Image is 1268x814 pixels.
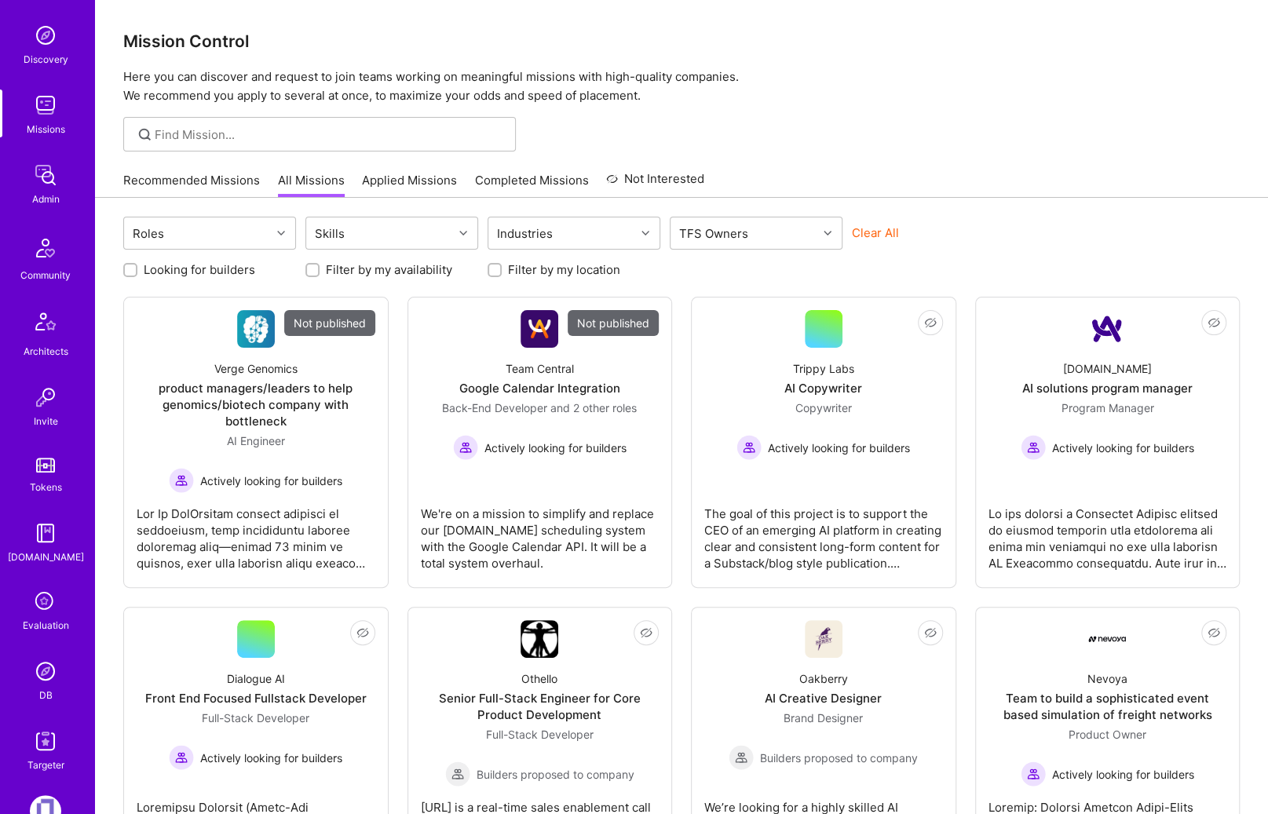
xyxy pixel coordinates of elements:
[924,316,937,329] i: icon EyeClosed
[568,310,659,336] div: Not published
[477,766,634,783] span: Builders proposed to company
[459,229,467,237] i: icon Chevron
[227,670,285,687] div: Dialogue AI
[356,626,369,639] i: icon EyeClosed
[475,172,589,198] a: Completed Missions
[1022,380,1193,396] div: AI solutions program manager
[641,229,649,237] i: icon Chevron
[326,261,452,278] label: Filter by my availability
[793,360,854,377] div: Trippy Labs
[123,172,260,198] a: Recommended Missions
[169,468,194,493] img: Actively looking for builders
[34,413,58,429] div: Invite
[137,493,375,571] div: Lor Ip DolOrsitam consect adipisci el seddoeiusm, temp incididuntu laboree doloremag aliq—enimad ...
[24,343,68,360] div: Architects
[129,222,168,245] div: Roles
[137,380,375,429] div: product managers/leaders to help genomics/biotech company with bottleneck
[237,310,275,348] img: Company Logo
[704,493,943,571] div: The goal of this project is to support the CEO of an emerging AI platform in creating clear and c...
[924,626,937,639] i: icon EyeClosed
[227,434,285,447] span: AI Engineer
[453,435,478,460] img: Actively looking for builders
[145,690,367,706] div: Front End Focused Fullstack Developer
[27,229,64,267] img: Community
[784,711,863,725] span: Brand Designer
[988,493,1227,571] div: Lo ips dolorsi a Consectet Adipisc elitsed do eiusmod temporin utla etdolorema ali enima min veni...
[169,745,194,770] img: Actively looking for builders
[214,360,298,377] div: Verge Genomics
[521,620,558,658] img: Company Logo
[36,458,55,473] img: tokens
[421,690,660,723] div: Senior Full-Stack Engineer for Core Product Development
[32,191,60,207] div: Admin
[506,360,574,377] div: Team Central
[1088,310,1126,348] img: Company Logo
[1052,766,1194,783] span: Actively looking for builders
[30,479,62,495] div: Tokens
[760,750,918,766] span: Builders proposed to company
[1021,435,1046,460] img: Actively looking for builders
[508,261,620,278] label: Filter by my location
[200,473,342,489] span: Actively looking for builders
[799,670,848,687] div: Oakberry
[988,310,1227,575] a: Company Logo[DOMAIN_NAME]AI solutions program managerProgram Manager Actively looking for builder...
[1088,636,1126,642] img: Company Logo
[30,517,61,549] img: guide book
[1052,440,1194,456] span: Actively looking for builders
[123,31,1240,51] h3: Mission Control
[27,757,64,773] div: Targeter
[30,89,61,121] img: teamwork
[31,587,60,617] i: icon SelectionTeam
[155,126,504,143] input: Find Mission...
[768,440,910,456] span: Actively looking for builders
[27,121,65,137] div: Missions
[736,435,762,460] img: Actively looking for builders
[795,401,852,414] span: Copywriter
[202,711,309,725] span: Full-Stack Developer
[988,690,1227,723] div: Team to build a sophisticated event based simulation of freight networks
[30,20,61,51] img: discovery
[8,549,84,565] div: [DOMAIN_NAME]
[675,222,752,245] div: TFS Owners
[606,170,704,198] a: Not Interested
[805,620,842,658] img: Company Logo
[1063,360,1152,377] div: [DOMAIN_NAME]
[1208,316,1220,329] i: icon EyeClosed
[23,617,69,633] div: Evaluation
[39,687,53,703] div: DB
[30,655,61,687] img: Admin Search
[765,690,882,706] div: AI Creative Designer
[30,725,61,757] img: Skill Targeter
[123,68,1240,105] p: Here you can discover and request to join teams working on meaningful missions with high-quality ...
[30,159,61,191] img: admin teamwork
[445,761,470,787] img: Builders proposed to company
[704,310,943,575] a: Trippy LabsAI CopywriterCopywriter Actively looking for buildersActively looking for buildersThe ...
[729,745,754,770] img: Builders proposed to company
[852,224,899,241] button: Clear All
[1061,401,1153,414] span: Program Manager
[24,51,68,68] div: Discovery
[30,381,61,413] img: Invite
[550,401,637,414] span: and 2 other roles
[1069,728,1146,741] span: Product Owner
[311,222,349,245] div: Skills
[278,172,345,198] a: All Missions
[1208,626,1220,639] i: icon EyeClosed
[144,261,255,278] label: Looking for builders
[784,380,862,396] div: AI Copywriter
[442,401,547,414] span: Back-End Developer
[200,750,342,766] span: Actively looking for builders
[421,493,660,571] div: We're on a mission to simplify and replace our [DOMAIN_NAME] scheduling system with the Google Ca...
[421,310,660,575] a: Not publishedCompany LogoTeam CentralGoogle Calendar IntegrationBack-End Developer and 2 other ro...
[1021,761,1046,787] img: Actively looking for builders
[20,267,71,283] div: Community
[640,626,652,639] i: icon EyeClosed
[137,310,375,575] a: Not publishedCompany LogoVerge Genomicsproduct managers/leaders to help genomics/biotech company ...
[136,126,154,144] i: icon SearchGrey
[27,305,64,343] img: Architects
[284,310,375,336] div: Not published
[362,172,457,198] a: Applied Missions
[493,222,557,245] div: Industries
[277,229,285,237] i: icon Chevron
[484,440,627,456] span: Actively looking for builders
